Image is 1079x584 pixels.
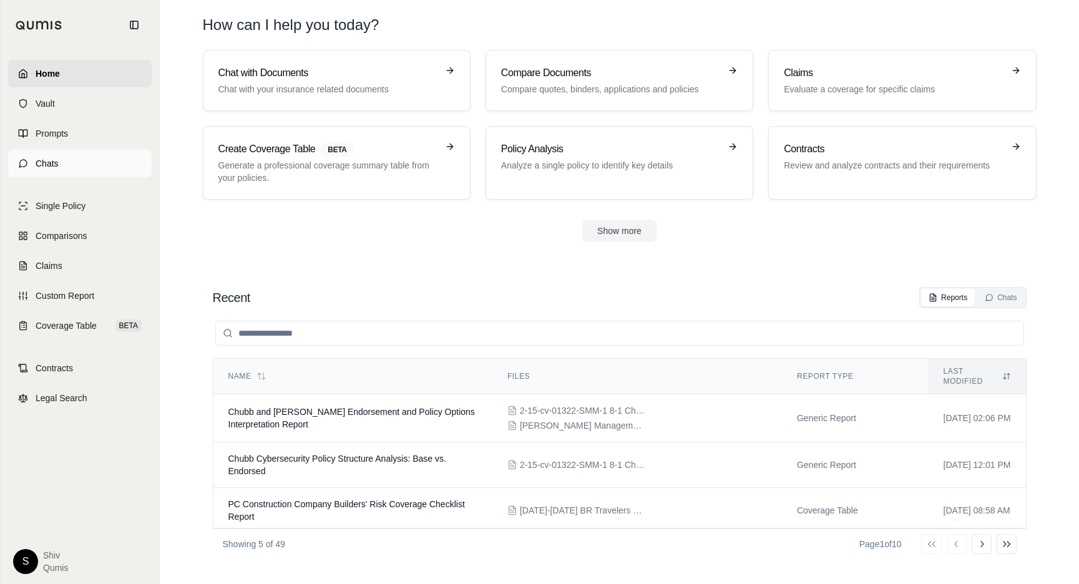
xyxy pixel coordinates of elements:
td: Coverage Table [782,488,929,533]
h3: Chat with Documents [218,66,437,80]
a: Single Policy [8,192,152,220]
h3: Contracts [784,142,1003,157]
p: Compare quotes, binders, applications and policies [501,83,720,95]
span: Coverage Table [36,319,97,332]
h3: Policy Analysis [501,142,720,157]
a: Coverage TableBETA [8,312,152,339]
span: Vault [36,97,55,110]
a: Comparisons [8,222,152,250]
h3: Claims [784,66,1003,80]
span: Prompts [36,127,68,140]
span: Shiv [43,549,68,562]
span: 2024-2026 BR Travelers Policy QT-660-6T156565-TIL-24.pdf [520,504,645,517]
h1: How can I help you today? [203,15,1037,35]
span: Chubb and Beazley Endorsement and Policy Options Interpretation Report [228,407,475,429]
a: Compare DocumentsCompare quotes, binders, applications and policies [486,50,753,111]
h3: Create Coverage Table [218,142,437,157]
span: Chubb Cybersecurity Policy Structure Analysis: Base vs. Endorsed [228,454,446,476]
div: S [13,549,38,574]
span: Contracts [36,362,73,374]
span: Custom Report [36,290,94,302]
p: Showing 5 of 49 [223,538,285,550]
div: Name [228,371,477,381]
span: Legal Search [36,392,87,404]
span: Chats [36,157,59,170]
td: [DATE] 08:58 AM [929,488,1026,533]
div: Page 1 of 10 [859,538,902,550]
a: Claims [8,252,152,280]
span: Claims [36,260,62,272]
img: Qumis Logo [16,21,62,30]
a: Contracts [8,354,152,382]
h2: Recent [213,289,250,306]
a: Chat with DocumentsChat with your insurance related documents [203,50,471,111]
a: Chats [8,150,152,177]
span: Qumis [43,562,68,574]
button: Chats [977,289,1024,306]
td: Generic Report [782,442,929,488]
span: Beazley Management Liability.pdf [520,419,645,432]
span: BETA [115,319,142,332]
a: Create Coverage TableBETAGenerate a professional coverage summary table from your policies. [203,126,471,200]
p: Review and analyze contracts and their requirements [784,159,1003,172]
span: 2-15-cv-01322-SMM-1 8-1 Chubb Cyber2.pdf [520,459,645,471]
a: Prompts [8,120,152,147]
span: Home [36,67,60,80]
div: Last modified [944,366,1011,386]
td: [DATE] 12:01 PM [929,442,1026,488]
th: Report Type [782,359,929,394]
td: Generic Report [782,394,929,442]
div: Reports [929,293,967,303]
a: Legal Search [8,384,152,412]
a: Vault [8,90,152,117]
a: ContractsReview and analyze contracts and their requirements [768,126,1036,200]
span: Comparisons [36,230,87,242]
th: Files [492,359,782,394]
p: Generate a professional coverage summary table from your policies. [218,159,437,184]
button: Collapse sidebar [124,15,144,35]
a: Custom Report [8,282,152,309]
span: Single Policy [36,200,85,212]
span: 2-15-cv-01322-SMM-1 8-1 Chubb Cyber2.pdf [520,404,645,417]
a: ClaimsEvaluate a coverage for specific claims [768,50,1036,111]
p: Analyze a single policy to identify key details [501,159,720,172]
div: Chats [985,293,1017,303]
p: Evaluate a coverage for specific claims [784,83,1003,95]
h3: Compare Documents [501,66,720,80]
button: Reports [921,289,975,306]
span: BETA [320,143,354,157]
span: PC Construction Company Builders' Risk Coverage Checklist Report [228,499,465,522]
a: Policy AnalysisAnalyze a single policy to identify key details [486,126,753,200]
a: Home [8,60,152,87]
button: Show more [582,220,657,242]
td: [DATE] 02:06 PM [929,394,1026,442]
p: Chat with your insurance related documents [218,83,437,95]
